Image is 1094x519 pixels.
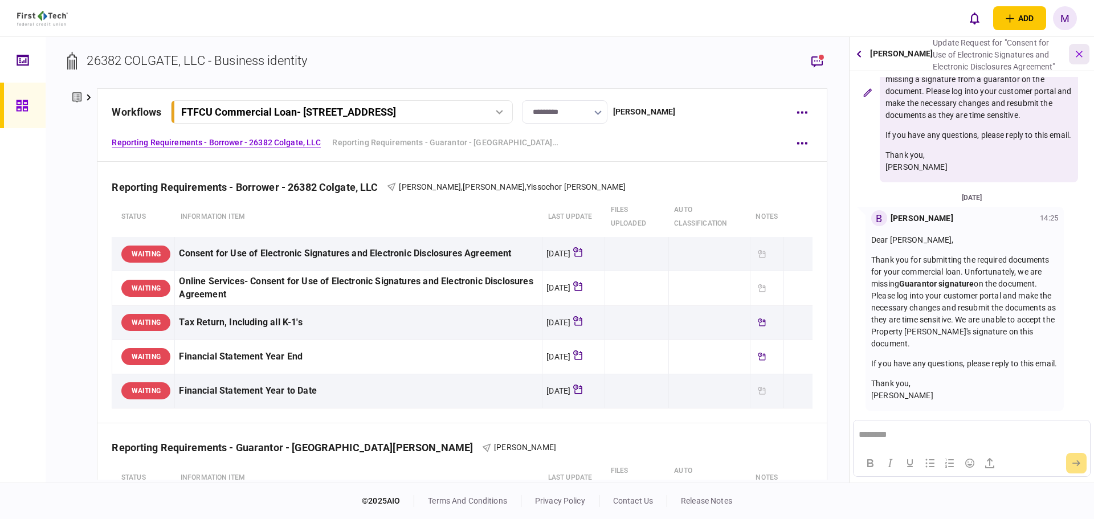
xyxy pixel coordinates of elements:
[428,496,507,505] a: terms and conditions
[871,210,887,226] div: B
[605,458,669,498] th: Files uploaded
[940,455,960,471] button: Numbered list
[121,314,170,331] div: WAITING
[87,51,307,70] div: 26382 COLGATE, LLC - Business identity
[885,129,1072,141] p: If you have any questions, please reply to this email.
[750,458,783,498] th: notes
[179,344,538,370] div: Financial Statement Year End
[754,383,769,398] div: Updated document requested
[179,241,538,267] div: Consent for Use of Electronic Signatures and Electronic Disclosures Agreement
[112,458,175,498] th: status
[668,458,750,498] th: auto classification
[871,254,1058,350] p: Thank you for submitting the required documents for your commercial loan. Unfortunately, we are m...
[891,212,953,224] div: [PERSON_NAME]
[880,455,900,471] button: Italic
[179,310,538,336] div: Tax Return, Including all K-1's
[885,149,1072,173] p: Thank you, [PERSON_NAME]
[542,458,605,498] th: last update
[871,378,1058,402] p: Thank you, [PERSON_NAME]
[933,37,1062,73] div: Update Request for "Consent for Use of Electronic Signatures and Electronic Disclosures Agreement"
[542,197,605,237] th: last update
[546,282,570,293] div: [DATE]
[112,181,387,193] div: Reporting Requirements - Borrower - 26382 Colgate, LLC
[920,455,940,471] button: Bullet list
[613,496,653,505] a: contact us
[121,246,170,263] div: WAITING
[112,197,175,237] th: status
[681,496,732,505] a: release notes
[121,382,170,399] div: WAITING
[112,104,161,120] div: workflows
[960,455,979,471] button: Emojis
[870,37,933,71] div: [PERSON_NAME]
[899,279,974,288] strong: Guarantor signature
[754,349,769,364] div: Tickler available
[860,455,880,471] button: Bold
[175,197,542,237] th: Information item
[332,137,560,149] a: Reporting Requirements - Guarantor - [GEOGRAPHIC_DATA][PERSON_NAME]
[993,6,1046,30] button: open adding identity options
[181,106,396,118] div: FTFCU Commercial Loan - [STREET_ADDRESS]
[854,420,1089,449] iframe: Rich Text Area
[546,248,570,259] div: [DATE]
[179,378,538,404] div: Financial Statement Year to Date
[754,315,769,330] div: Tickler available
[900,455,920,471] button: Underline
[1040,212,1058,224] div: 14:25
[962,6,986,30] button: open notifications list
[546,317,570,328] div: [DATE]
[754,247,769,261] div: Updated document requested
[535,496,585,505] a: privacy policy
[112,442,482,453] div: Reporting Requirements - Guarantor - [GEOGRAPHIC_DATA][PERSON_NAME]
[494,443,556,452] span: [PERSON_NAME]
[461,182,463,191] span: ,
[546,351,570,362] div: [DATE]
[121,348,170,365] div: WAITING
[362,495,414,507] div: © 2025 AIO
[668,197,750,237] th: auto classification
[605,197,669,237] th: Files uploaded
[885,50,1072,121] p: Thank you for submitting the required documents for your commercial loan. Unfortunately, we are m...
[121,280,170,297] div: WAITING
[175,458,542,498] th: Information item
[871,234,1058,246] p: Dear [PERSON_NAME],
[526,182,626,191] span: Yissochor [PERSON_NAME]
[112,137,321,149] a: Reporting Requirements - Borrower - 26382 Colgate, LLC
[179,275,538,301] div: Online Services- Consent for Use of Electronic Signatures and Electronic Disclosures Agreement
[1053,6,1077,30] button: M
[871,358,1058,370] p: If you have any questions, please reply to this email.
[546,385,570,397] div: [DATE]
[399,182,461,191] span: [PERSON_NAME]
[754,281,769,296] div: Updated document requested
[463,182,525,191] span: [PERSON_NAME]
[750,197,783,237] th: notes
[17,11,68,26] img: client company logo
[854,191,1089,204] div: [DATE]
[613,106,676,118] div: [PERSON_NAME]
[525,182,526,191] span: ,
[171,100,513,124] button: FTFCU Commercial Loan- [STREET_ADDRESS]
